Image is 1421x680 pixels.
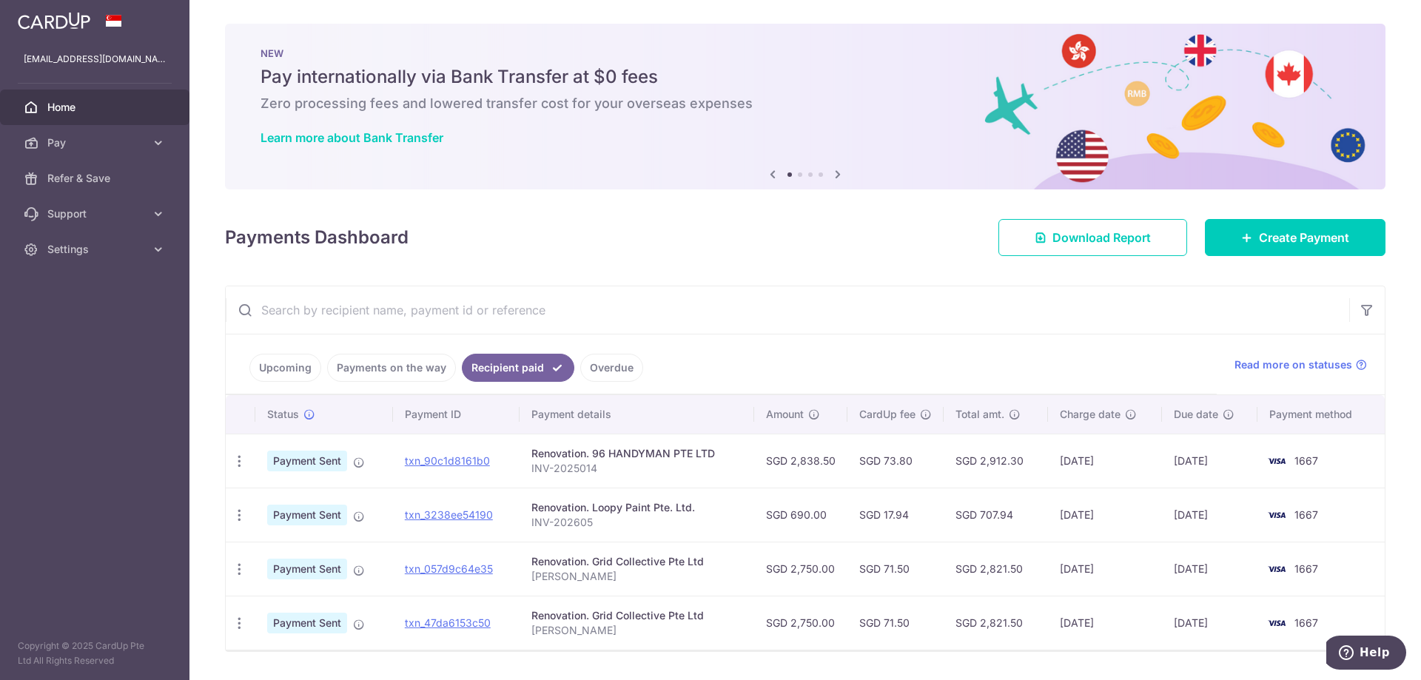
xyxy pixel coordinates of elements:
p: NEW [261,47,1350,59]
img: Bank Card [1262,560,1291,578]
td: SGD 2,838.50 [754,434,847,488]
p: INV-2025014 [531,461,742,476]
a: Upcoming [249,354,321,382]
td: [DATE] [1048,542,1162,596]
p: INV-202605 [531,515,742,530]
td: [DATE] [1162,488,1257,542]
span: 1667 [1294,562,1318,575]
span: Payment Sent [267,505,347,525]
th: Payment method [1257,395,1385,434]
div: Renovation. Grid Collective Pte Ltd [531,608,742,623]
a: Create Payment [1205,219,1385,256]
span: Pay [47,135,145,150]
h5: Pay internationally via Bank Transfer at $0 fees [261,65,1350,89]
td: [DATE] [1048,596,1162,650]
span: Refer & Save [47,171,145,186]
p: [PERSON_NAME] [531,569,742,584]
td: [DATE] [1048,434,1162,488]
td: SGD 2,821.50 [944,542,1047,596]
a: Payments on the way [327,354,456,382]
span: Read more on statuses [1234,357,1352,372]
img: CardUp [18,12,90,30]
span: Total amt. [955,407,1004,422]
a: Overdue [580,354,643,382]
a: txn_057d9c64e35 [405,562,493,575]
a: txn_3238ee54190 [405,508,493,521]
h6: Zero processing fees and lowered transfer cost for your overseas expenses [261,95,1350,112]
span: Status [267,407,299,422]
a: Recipient paid [462,354,574,382]
span: 1667 [1294,508,1318,521]
td: [DATE] [1162,542,1257,596]
span: Download Report [1052,229,1151,246]
p: [EMAIL_ADDRESS][DOMAIN_NAME] [24,52,166,67]
td: SGD 71.50 [847,542,944,596]
span: Settings [47,242,145,257]
td: [DATE] [1162,434,1257,488]
th: Payment details [520,395,754,434]
td: SGD 73.80 [847,434,944,488]
th: Payment ID [393,395,520,434]
a: Learn more about Bank Transfer [261,130,443,145]
span: Charge date [1060,407,1121,422]
img: Bank transfer banner [225,24,1385,189]
td: SGD 707.94 [944,488,1047,542]
td: SGD 690.00 [754,488,847,542]
input: Search by recipient name, payment id or reference [226,286,1349,334]
span: 1667 [1294,616,1318,629]
p: [PERSON_NAME] [531,623,742,638]
td: SGD 2,750.00 [754,542,847,596]
span: Support [47,206,145,221]
span: Home [47,100,145,115]
span: Payment Sent [267,451,347,471]
a: txn_47da6153c50 [405,616,491,629]
img: Bank Card [1262,506,1291,524]
span: Amount [766,407,804,422]
a: txn_90c1d8161b0 [405,454,490,467]
td: [DATE] [1162,596,1257,650]
span: Payment Sent [267,559,347,579]
span: Create Payment [1259,229,1349,246]
span: 1667 [1294,454,1318,467]
span: Due date [1174,407,1218,422]
div: Renovation. 96 HANDYMAN PTE LTD [531,446,742,461]
img: Bank Card [1262,452,1291,470]
div: Renovation. Loopy Paint Pte. Ltd. [531,500,742,515]
td: SGD 2,912.30 [944,434,1047,488]
td: SGD 2,750.00 [754,596,847,650]
td: SGD 71.50 [847,596,944,650]
a: Read more on statuses [1234,357,1367,372]
span: Payment Sent [267,613,347,633]
img: Bank Card [1262,614,1291,632]
td: [DATE] [1048,488,1162,542]
h4: Payments Dashboard [225,224,409,251]
td: SGD 2,821.50 [944,596,1047,650]
td: SGD 17.94 [847,488,944,542]
div: Renovation. Grid Collective Pte Ltd [531,554,742,569]
a: Download Report [998,219,1187,256]
span: CardUp fee [859,407,916,422]
iframe: Opens a widget where you can find more information [1326,636,1406,673]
